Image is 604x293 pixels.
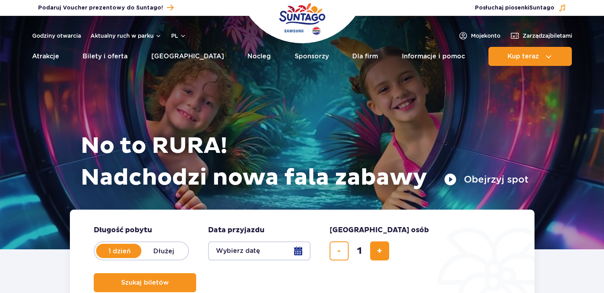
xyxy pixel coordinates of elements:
span: Suntago [529,5,554,11]
span: Szukaj biletów [121,279,169,286]
a: [GEOGRAPHIC_DATA] [151,47,224,66]
a: Bilety i oferta [83,47,127,66]
span: Data przyjazdu [208,226,264,235]
button: Obejrzyj spot [444,173,529,186]
button: usuń bilet [330,241,349,260]
h1: No to RURA! Nadchodzi nowa fala zabawy [81,130,529,194]
span: Moje konto [471,32,500,40]
span: Długość pobytu [94,226,152,235]
span: Posłuchaj piosenki [475,4,554,12]
a: Nocleg [247,47,271,66]
a: Zarządzajbiletami [510,31,572,40]
span: Zarządzaj biletami [523,32,572,40]
button: pl [171,32,186,40]
a: Dla firm [352,47,378,66]
a: Podaruj Voucher prezentowy do Suntago! [38,2,174,13]
a: Informacje i pomoc [402,47,465,66]
input: liczba biletów [350,241,369,260]
span: Kup teraz [508,53,539,60]
a: Atrakcje [32,47,59,66]
span: [GEOGRAPHIC_DATA] osób [330,226,429,235]
button: Wybierz datę [208,241,311,260]
button: Posłuchaj piosenkiSuntago [475,4,566,12]
label: Dłużej [141,243,187,259]
button: dodaj bilet [370,241,389,260]
a: Mojekonto [458,31,500,40]
a: Sponsorzy [295,47,329,66]
span: Podaruj Voucher prezentowy do Suntago! [38,4,163,12]
button: Szukaj biletów [94,273,196,292]
button: Aktualny ruch w parku [91,33,162,39]
button: Kup teraz [488,47,572,66]
label: 1 dzień [97,243,142,259]
a: Godziny otwarcia [32,32,81,40]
